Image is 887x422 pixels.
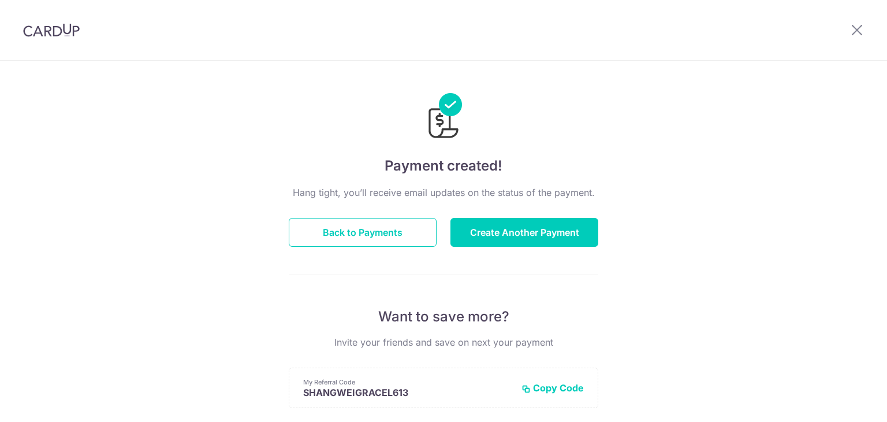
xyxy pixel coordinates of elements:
[450,218,598,247] button: Create Another Payment
[425,93,462,142] img: Payments
[303,387,512,398] p: SHANGWEIGRACEL613
[289,308,598,326] p: Want to save more?
[289,218,437,247] button: Back to Payments
[289,156,598,176] h4: Payment created!
[289,335,598,349] p: Invite your friends and save on next your payment
[303,377,512,387] p: My Referral Code
[521,382,584,394] button: Copy Code
[23,23,80,37] img: CardUp
[289,186,598,199] p: Hang tight, you’ll receive email updates on the status of the payment.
